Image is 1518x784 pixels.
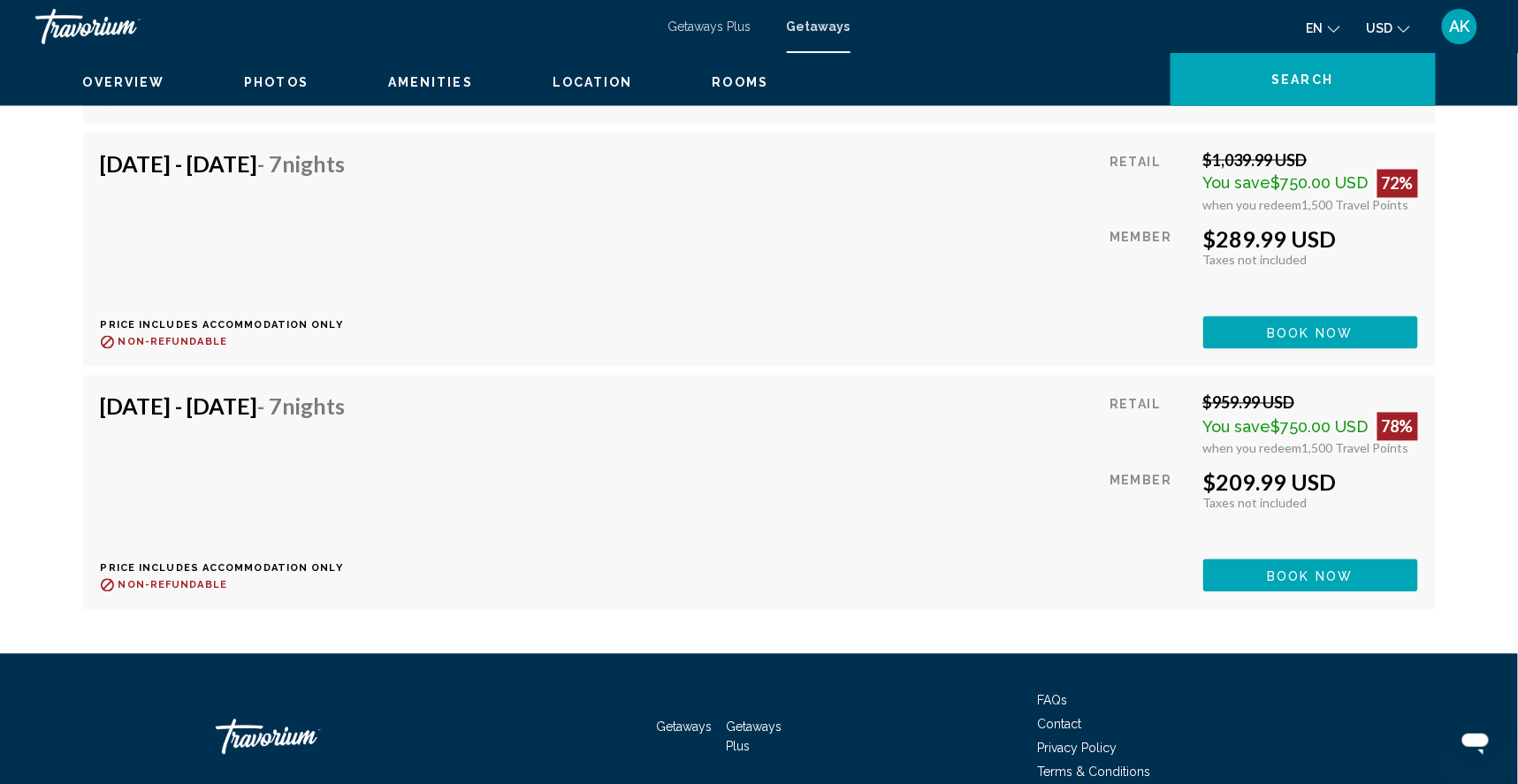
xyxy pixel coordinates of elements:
[83,75,165,89] span: Overview
[1268,569,1354,583] span: Book now
[101,563,359,575] p: Price includes accommodation only
[787,19,851,34] a: Getaways
[101,393,346,420] h4: [DATE] - [DATE]
[244,75,309,89] span: Photos
[1203,226,1418,253] div: $289.99 USD
[1110,150,1189,213] div: Retail
[1307,15,1340,41] button: Change language
[1038,694,1068,708] a: FAQs
[1450,18,1470,35] span: AK
[1038,718,1082,732] a: Contact
[1367,21,1393,35] span: USD
[1203,150,1418,170] div: $1,039.99 USD
[101,320,359,331] p: Price includes accommodation only
[1271,418,1369,437] span: $750.00 USD
[1203,316,1418,349] button: Book now
[1203,253,1308,268] span: Taxes not included
[244,74,309,90] button: Photos
[1377,413,1418,441] div: 78%
[258,150,346,177] span: - 7
[1203,441,1302,456] span: when you redeem
[1302,441,1409,456] span: 1,500 Travel Points
[713,75,769,89] span: Rooms
[1367,15,1410,41] button: Change currency
[1271,174,1369,193] span: $750.00 USD
[216,711,393,764] a: Travorium
[1268,326,1354,340] span: Book now
[553,74,633,90] button: Location
[1038,742,1118,756] a: Privacy Policy
[258,393,346,420] span: - 7
[1110,393,1189,456] div: Retail
[1203,418,1271,437] span: You save
[1110,226,1189,303] div: Member
[1203,469,1418,496] div: $209.99 USD
[283,150,346,177] span: Nights
[118,337,227,348] span: Non-refundable
[35,9,651,44] a: Travorium
[726,720,782,754] a: Getaways Plus
[1110,469,1189,546] div: Member
[1307,21,1323,35] span: en
[1171,53,1436,106] button: Search
[1203,174,1271,193] span: You save
[1203,559,1418,592] button: Book now
[1302,198,1409,213] span: 1,500 Travel Points
[657,720,713,735] a: Getaways
[1272,73,1334,88] span: Search
[553,75,633,89] span: Location
[283,393,346,420] span: Nights
[713,74,769,90] button: Rooms
[83,74,165,90] button: Overview
[118,580,227,591] span: Non-refundable
[1437,8,1483,45] button: User Menu
[1447,713,1504,770] iframe: Button to launch messaging window
[1203,393,1418,413] div: $959.99 USD
[388,75,473,89] span: Amenities
[668,19,751,34] a: Getaways Plus
[1203,496,1308,511] span: Taxes not included
[101,150,346,177] h4: [DATE] - [DATE]
[1203,198,1302,213] span: when you redeem
[1038,765,1151,780] a: Terms & Conditions
[388,74,473,90] button: Amenities
[1377,170,1418,198] div: 72%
